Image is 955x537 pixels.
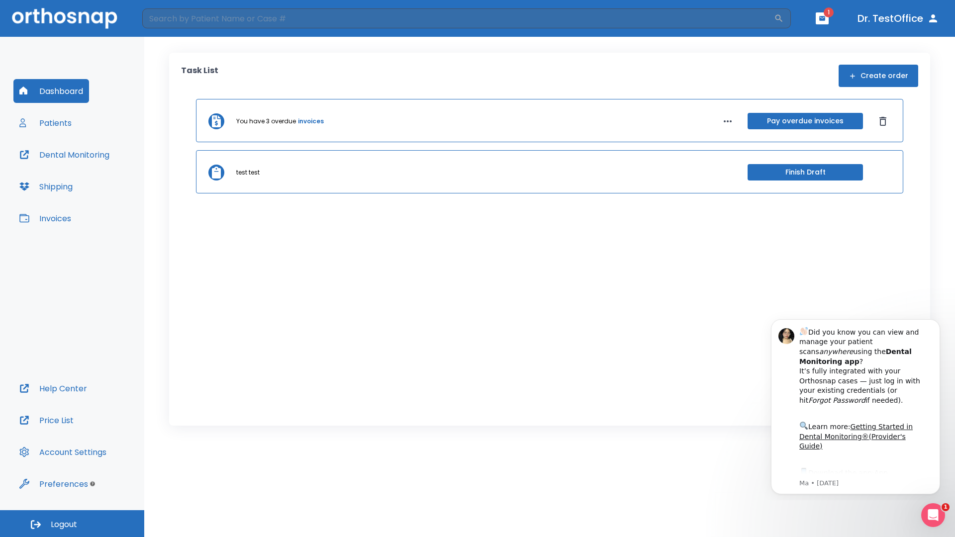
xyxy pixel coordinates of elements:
[13,143,115,167] button: Dental Monitoring
[942,503,950,511] span: 1
[13,472,94,496] button: Preferences
[13,376,93,400] button: Help Center
[13,79,89,103] button: Dashboard
[13,440,112,464] button: Account Settings
[839,65,918,87] button: Create order
[12,8,117,28] img: Orthosnap
[748,113,863,129] button: Pay overdue invoices
[298,117,324,126] a: invoices
[875,113,891,129] button: Dismiss
[854,9,943,27] button: Dr. TestOffice
[13,175,79,198] button: Shipping
[169,15,177,23] button: Dismiss notification
[748,164,863,180] button: Finish Draft
[43,169,169,178] p: Message from Ma, sent 5w ago
[236,168,260,177] p: test test
[142,8,774,28] input: Search by Patient Name or Case #
[51,519,77,530] span: Logout
[43,156,169,207] div: Download the app: | ​ Let us know if you need help getting started!
[824,7,834,17] span: 1
[756,310,955,500] iframe: Intercom notifications message
[13,206,77,230] button: Invoices
[236,117,296,126] p: You have 3 overdue
[181,65,218,87] p: Task List
[43,159,132,177] a: App Store
[13,408,80,432] button: Price List
[88,479,97,488] div: Tooltip anchor
[921,503,945,527] iframe: Intercom live chat
[13,111,78,135] button: Patients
